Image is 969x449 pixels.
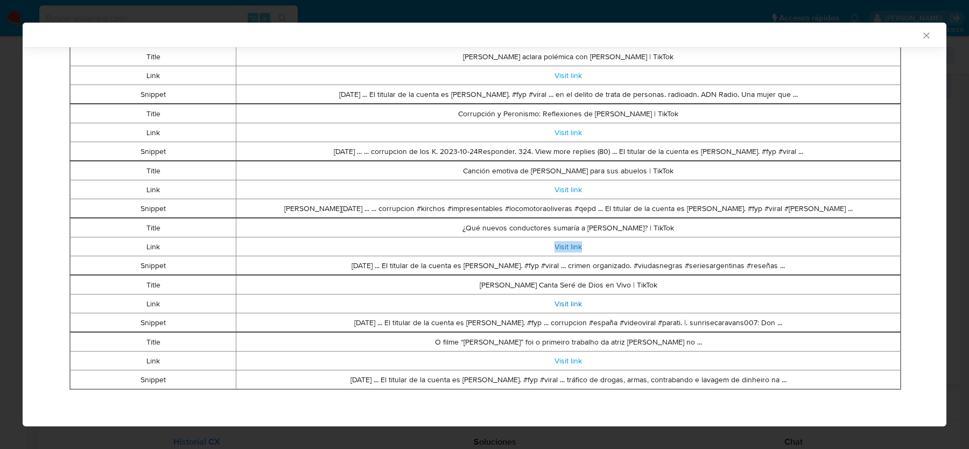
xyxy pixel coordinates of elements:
td: [DATE] ... ... corrupcion de los K. 2023-10-24Responder. 324. View more replies (80) ... El titul... [236,142,901,161]
td: Canción emotiva de [PERSON_NAME] para sus abuelos | TikTok [236,162,901,180]
td: [DATE] ... El titular de la cuenta es [PERSON_NAME]. #fyp #viral ... tráfico de drogas, armas, co... [236,370,901,389]
td: Link [70,352,236,370]
td: O filme “[PERSON_NAME]” foi o primeiro trabalho da atriz [PERSON_NAME] no ... [236,333,901,352]
td: Title [70,104,236,123]
td: Title [70,333,236,352]
td: Snippet [70,256,236,275]
a: Visit link [554,355,582,366]
td: Title [70,276,236,294]
td: Link [70,123,236,142]
td: Title [70,47,236,66]
td: [DATE] ... El titular de la cuenta es [PERSON_NAME]. #fyp ... corrupcion #españa #videoviral #par... [236,313,901,332]
a: Visit link [554,70,582,81]
td: [PERSON_NAME] aclara polémica con [PERSON_NAME] | TikTok [236,47,901,66]
td: Link [70,180,236,199]
td: Title [70,219,236,237]
td: ¿Qué nuevos conductores sumaría a [PERSON_NAME]? | TikTok [236,219,901,237]
td: Snippet [70,85,236,104]
td: [PERSON_NAME][DATE] ... ... corrupcion #kirchos #impresentables #locomotoraoliveras #qepd ... El ... [236,199,901,218]
td: Link [70,237,236,256]
td: Snippet [70,370,236,389]
a: Visit link [554,298,582,309]
div: closure-recommendation-modal [23,23,946,426]
td: Link [70,66,236,85]
td: Title [70,162,236,180]
a: Visit link [554,127,582,138]
td: Snippet [70,313,236,332]
button: Cerrar ventana [921,30,931,40]
td: Link [70,294,236,313]
td: Corrupción y Peronismo: Reflexiones de [PERSON_NAME] | TikTok [236,104,901,123]
td: Snippet [70,142,236,161]
a: Visit link [554,184,582,195]
td: [DATE] ... El titular de la cuenta es [PERSON_NAME]. #fyp #viral ... crimen organizado. #viudasne... [236,256,901,275]
a: Visit link [554,241,582,252]
td: [PERSON_NAME] Canta Seré de Dios en Vivo | TikTok [236,276,901,294]
td: Snippet [70,199,236,218]
td: [DATE] ... El titular de la cuenta es [PERSON_NAME]. #fyp #viral ... en el delito de trata de per... [236,85,901,104]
